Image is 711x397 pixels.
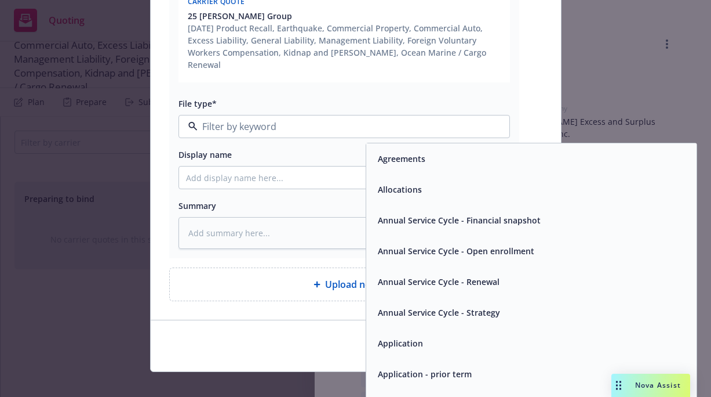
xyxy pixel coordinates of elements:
[635,380,681,390] span: Nova Assist
[169,268,542,301] div: Upload new files
[378,306,500,319] button: Annual Service Cycle - Strategy
[378,245,534,257] button: Annual Service Cycle - Open enrollment
[611,374,626,397] div: Drag to move
[611,374,690,397] button: Nova Assist
[325,277,398,291] span: Upload new files
[378,276,499,288] button: Annual Service Cycle - Renewal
